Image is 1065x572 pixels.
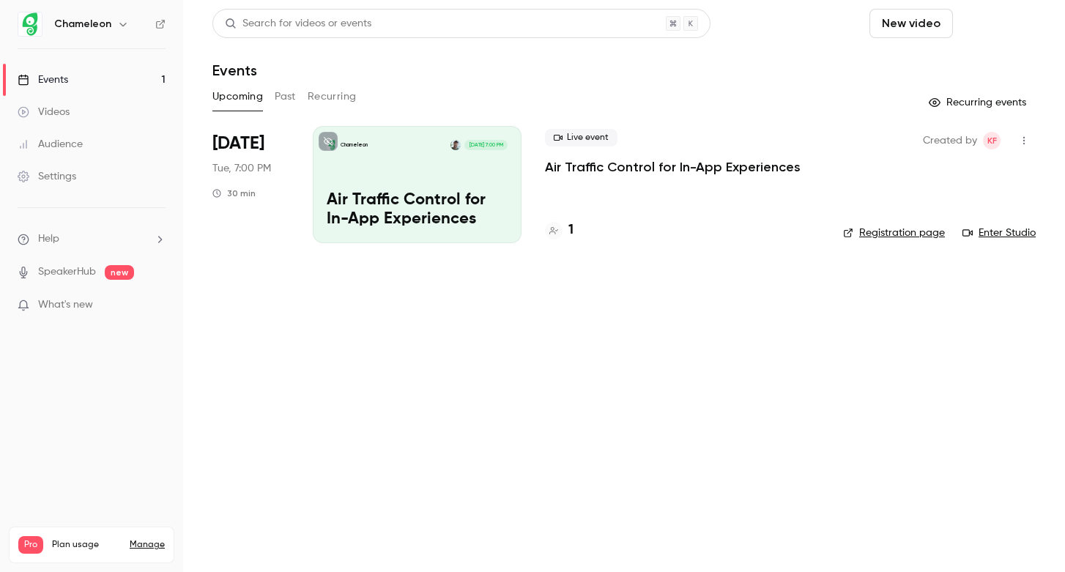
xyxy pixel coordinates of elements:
[212,126,289,243] div: Oct 14 Tue, 1:00 PM (America/New York)
[38,297,93,313] span: What's new
[18,137,83,152] div: Audience
[38,231,59,247] span: Help
[54,17,111,31] h6: Chameleon
[18,73,68,87] div: Events
[341,141,368,149] p: Chameleon
[308,85,357,108] button: Recurring
[38,264,96,280] a: SpeakerHub
[52,539,121,551] span: Plan usage
[313,126,522,243] a: Air Traffic Control for In-App ExperiencesChameleonPulkit Agrawal[DATE] 7:00 PMAir Traffic Contro...
[464,140,507,150] span: [DATE] 7:00 PM
[105,265,134,280] span: new
[275,85,296,108] button: Past
[212,161,271,176] span: Tue, 7:00 PM
[922,91,1036,114] button: Recurring events
[18,105,70,119] div: Videos
[987,132,997,149] span: KF
[18,536,43,554] span: Pro
[18,231,166,247] li: help-dropdown-opener
[545,220,574,240] a: 1
[327,191,508,229] p: Air Traffic Control for In-App Experiences
[212,62,257,79] h1: Events
[983,132,1001,149] span: Kirsty Finlayson
[225,16,371,31] div: Search for videos or events
[962,226,1036,240] a: Enter Studio
[959,9,1036,38] button: Schedule
[545,129,617,146] span: Live event
[18,12,42,36] img: Chameleon
[843,226,945,240] a: Registration page
[545,158,801,176] a: Air Traffic Control for In-App Experiences
[18,169,76,184] div: Settings
[212,187,256,199] div: 30 min
[450,140,461,150] img: Pulkit Agrawal
[212,132,264,155] span: [DATE]
[869,9,953,38] button: New video
[923,132,977,149] span: Created by
[212,85,263,108] button: Upcoming
[130,539,165,551] a: Manage
[568,220,574,240] h4: 1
